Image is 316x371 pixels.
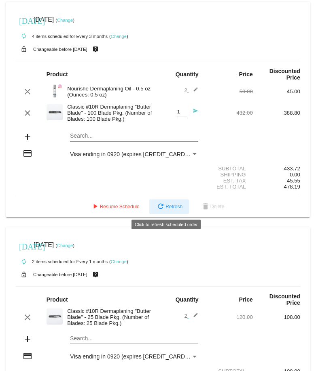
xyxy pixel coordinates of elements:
[156,202,165,212] mat-icon: refresh
[184,313,198,319] span: 2
[239,296,253,303] strong: Price
[70,133,198,139] input: Search...
[47,71,68,78] strong: Product
[23,334,32,344] mat-icon: add
[253,314,300,320] div: 108.00
[84,199,146,214] button: Resume Schedule
[63,86,158,98] div: Nourishe Dermaplaning Oil - 0.5 oz (Ounces: 0.5 oz)
[201,202,210,212] mat-icon: delete
[90,204,140,210] span: Resume Schedule
[70,151,198,157] mat-select: Payment Method
[70,353,206,360] span: Visa ending in 0920 (expires [CREDIT_CARD_DATA])
[176,296,199,303] strong: Quantity
[206,178,253,184] div: Est. Tax
[57,243,73,248] a: Change
[23,87,32,96] mat-icon: clear
[206,166,253,172] div: Subtotal
[206,110,253,116] div: 432.00
[16,259,108,264] small: 2 items scheduled for Every 1 months
[201,204,225,210] span: Delete
[206,314,253,320] div: 120.00
[63,104,158,122] div: Classic #10R Dermaplaning "Butter Blade" - 100 Blade Pkg. (Number of Blades: 100 Blade Pkg.)
[47,308,63,325] img: 58.png
[269,68,300,81] strong: Discounted Price
[33,47,87,52] small: Changeable before [DATE]
[55,243,74,248] small: ( )
[189,108,198,118] mat-icon: send
[253,110,300,116] div: 388.80
[176,71,199,78] strong: Quantity
[253,88,300,94] div: 45.00
[284,184,300,190] span: 478.19
[23,132,32,142] mat-icon: add
[23,312,32,322] mat-icon: clear
[253,166,300,172] div: 433.72
[70,335,198,342] input: Search...
[109,259,128,264] small: ( )
[70,151,206,157] span: Visa ending in 0920 (expires [CREDIT_CARD_DATA])
[149,199,189,214] button: Refresh
[111,259,127,264] a: Change
[269,293,300,306] strong: Discounted Price
[184,87,198,93] span: 2
[55,18,74,23] small: ( )
[57,18,73,23] a: Change
[156,204,182,210] span: Refresh
[19,241,29,251] mat-icon: [DATE]
[23,351,32,361] mat-icon: credit_card
[91,269,100,280] mat-icon: live_help
[23,149,32,158] mat-icon: credit_card
[91,44,100,54] mat-icon: live_help
[239,71,253,78] strong: Price
[194,199,231,214] button: Delete
[16,34,108,39] small: 4 items scheduled for Every 3 months
[33,272,87,277] small: Changeable before [DATE]
[177,109,187,115] input: Quantity
[63,308,158,326] div: Classic #10R Dermaplaning "Butter Blade" - 25 Blade Pkg. (Number of Blades: 25 Blade Pkg.)
[19,257,29,267] mat-icon: autorenew
[19,44,29,54] mat-icon: lock_open
[189,312,198,322] mat-icon: edit
[70,353,198,360] mat-select: Payment Method
[206,184,253,190] div: Est. Total
[189,87,198,96] mat-icon: edit
[206,172,253,178] div: Shipping
[23,108,32,118] mat-icon: clear
[90,202,100,212] mat-icon: play_arrow
[19,269,29,280] mat-icon: lock_open
[206,88,253,94] div: 50.00
[47,296,68,303] strong: Product
[19,15,29,25] mat-icon: [DATE]
[290,172,300,178] span: 0.00
[111,34,127,39] a: Change
[19,31,29,41] mat-icon: autorenew
[109,34,128,39] small: ( )
[47,83,63,99] img: 5.png
[287,178,300,184] span: 45.55
[47,104,63,120] img: 58.png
